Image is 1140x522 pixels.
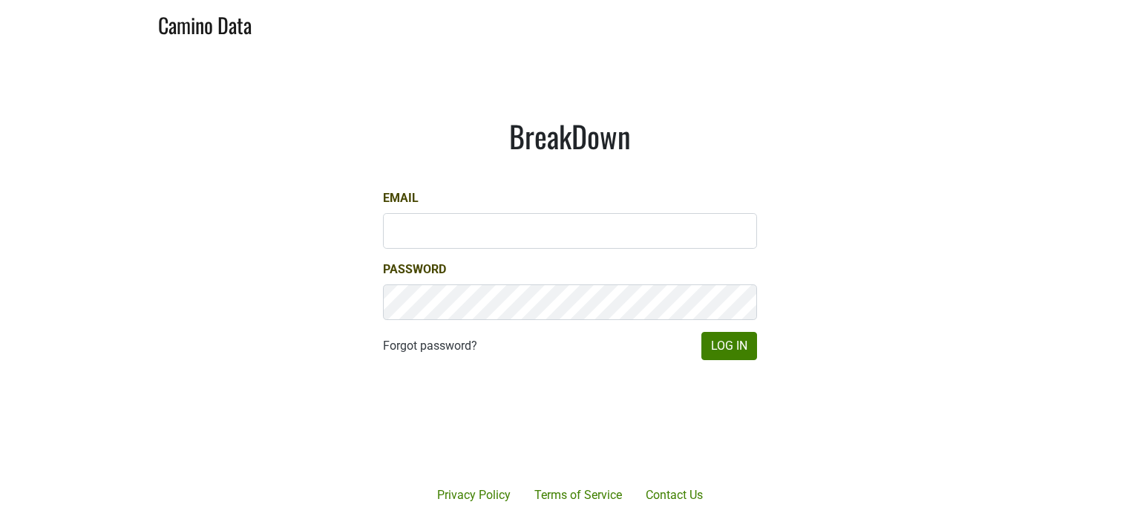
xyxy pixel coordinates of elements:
[383,261,446,278] label: Password
[383,337,477,355] a: Forgot password?
[425,480,522,510] a: Privacy Policy
[383,118,757,154] h1: BreakDown
[383,189,419,207] label: Email
[158,6,252,41] a: Camino Data
[701,332,757,360] button: Log In
[634,480,715,510] a: Contact Us
[522,480,634,510] a: Terms of Service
